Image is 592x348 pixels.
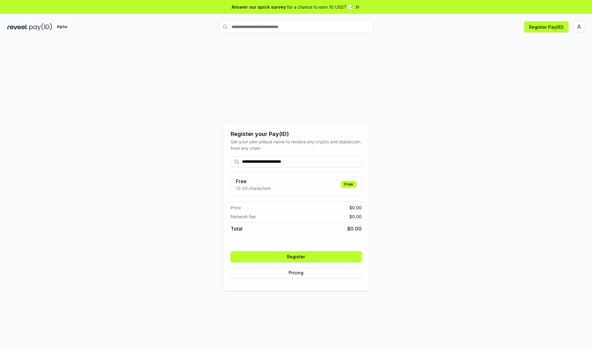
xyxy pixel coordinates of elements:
[524,21,569,32] button: Register Pay(ID)
[236,178,270,185] h3: Free
[231,213,256,220] span: Network fee
[287,4,353,10] span: for a chance to earn 10 USDT 📝
[231,251,362,262] button: Register
[231,225,242,232] span: Total
[231,267,362,278] button: Pricing
[232,4,286,10] span: Answer our quick survey
[53,23,71,31] div: Alpha
[236,185,270,191] p: 13-25 characters
[349,204,362,211] span: $ 0.00
[231,138,362,151] div: Get your own unique name to receive any crypto and stablecoin, from any chain
[347,225,362,232] span: $ 0.00
[29,23,52,31] img: pay_id
[231,204,241,211] span: Price
[341,181,356,188] div: Free
[349,213,362,220] span: $ 0.00
[231,130,362,138] div: Register your Pay(ID)
[7,23,28,31] img: reveel_dark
